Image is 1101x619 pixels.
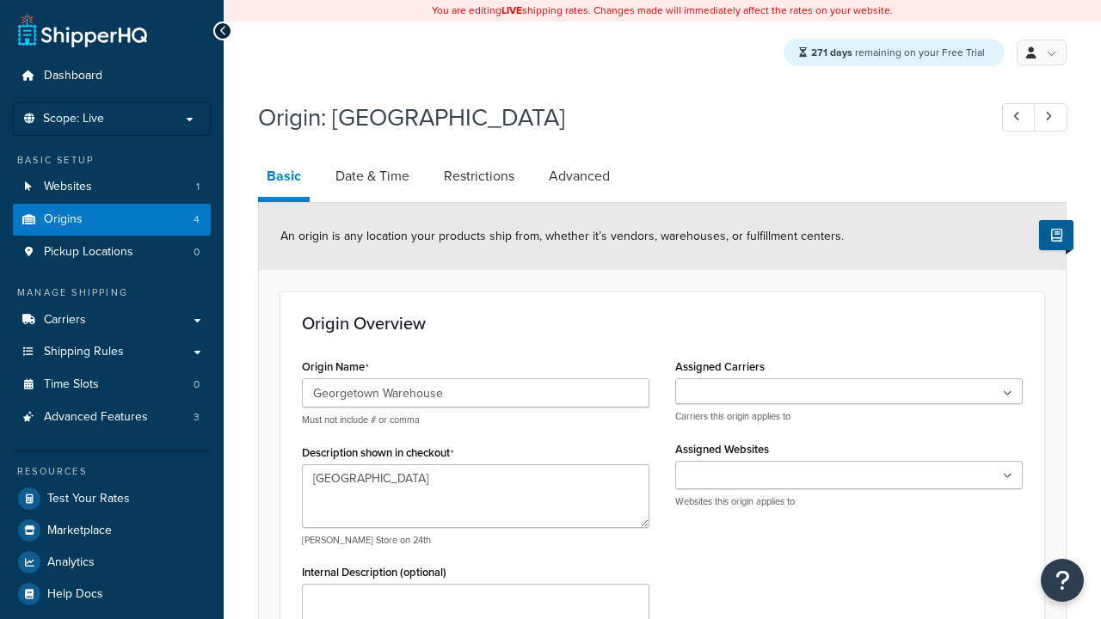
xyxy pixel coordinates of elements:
a: Advanced [540,156,618,197]
div: Basic Setup [13,153,211,168]
strong: 271 days [811,45,852,60]
p: Must not include # or comma [302,414,649,426]
span: Origins [44,212,83,227]
span: Advanced Features [44,410,148,425]
span: Time Slots [44,377,99,392]
p: [PERSON_NAME] Store on 24th [302,534,649,547]
span: Help Docs [47,587,103,602]
a: Origins4 [13,204,211,236]
a: Advanced Features3 [13,401,211,433]
span: Analytics [47,555,95,570]
a: Analytics [13,547,211,578]
span: Carriers [44,313,86,328]
a: Restrictions [435,156,523,197]
textarea: [GEOGRAPHIC_DATA] [302,464,649,528]
a: Previous Record [1002,103,1036,132]
a: Time Slots0 [13,369,211,401]
span: An origin is any location your products ship from, whether it’s vendors, warehouses, or fulfillme... [280,227,844,245]
button: Open Resource Center [1041,559,1084,602]
span: 0 [194,245,200,260]
span: Test Your Rates [47,492,130,506]
span: 4 [194,212,200,227]
li: Origins [13,204,211,236]
span: Dashboard [44,69,102,83]
label: Assigned Websites [675,443,769,456]
a: Help Docs [13,579,211,610]
label: Origin Name [302,360,369,374]
a: Carriers [13,304,211,336]
span: Shipping Rules [44,345,124,359]
li: Pickup Locations [13,236,211,268]
label: Internal Description (optional) [302,566,446,579]
span: Marketplace [47,524,112,538]
a: Date & Time [327,156,418,197]
span: 0 [194,377,200,392]
span: Pickup Locations [44,245,133,260]
a: Shipping Rules [13,336,211,368]
li: Advanced Features [13,401,211,433]
p: Carriers this origin applies to [675,410,1023,423]
b: LIVE [501,3,522,18]
label: Description shown in checkout [302,446,454,460]
p: Websites this origin applies to [675,495,1023,508]
a: Marketplace [13,515,211,546]
span: remaining on your Free Trial [811,45,985,60]
label: Assigned Carriers [675,360,765,373]
a: Pickup Locations0 [13,236,211,268]
a: Dashboard [13,60,211,92]
h3: Origin Overview [302,314,1023,333]
span: Scope: Live [43,112,104,126]
span: 3 [194,410,200,425]
button: Show Help Docs [1039,220,1073,250]
li: Time Slots [13,369,211,401]
a: Websites1 [13,171,211,203]
a: Test Your Rates [13,483,211,514]
span: Websites [44,180,92,194]
a: Next Record [1034,103,1067,132]
h1: Origin: [GEOGRAPHIC_DATA] [258,101,970,134]
span: 1 [196,180,200,194]
li: Websites [13,171,211,203]
a: Basic [258,156,310,202]
div: Manage Shipping [13,285,211,300]
div: Resources [13,464,211,479]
